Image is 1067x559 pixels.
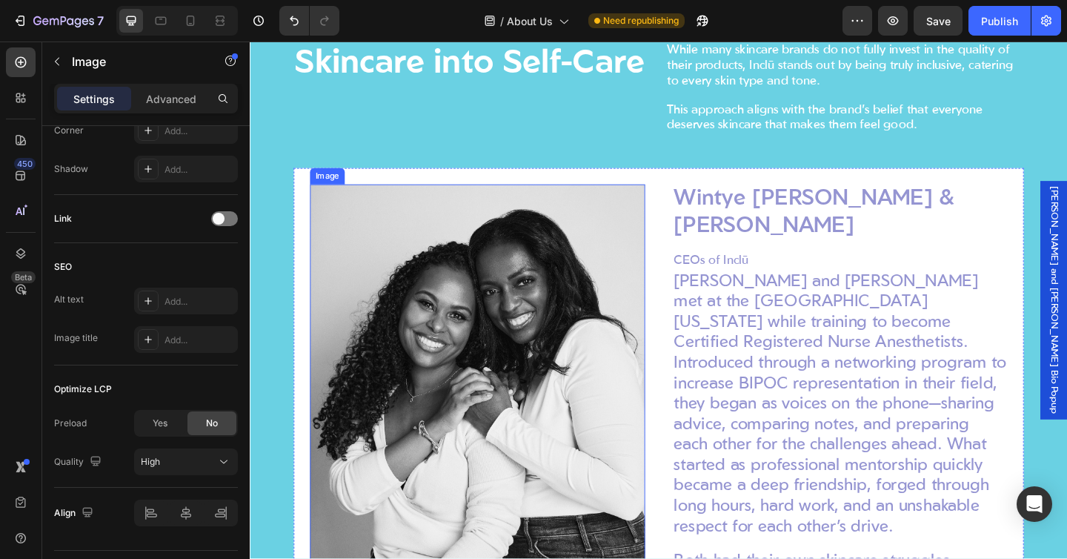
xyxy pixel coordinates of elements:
[164,125,234,138] div: Add...
[14,158,36,170] div: 450
[54,383,112,396] div: Optimize LCP
[867,158,882,406] span: [PERSON_NAME] and [PERSON_NAME] Bio Popup
[54,212,72,225] div: Link
[54,124,84,137] div: Corner
[603,14,679,27] span: Need republishing
[54,260,72,274] div: SEO
[11,271,36,283] div: Beta
[54,417,87,430] div: Preload
[54,452,104,472] div: Quality
[54,503,96,523] div: Align
[1017,486,1052,522] div: Open Intercom Messenger
[507,13,553,29] span: About Us
[146,91,196,107] p: Advanced
[164,163,234,176] div: Add...
[164,334,234,347] div: Add...
[54,331,98,345] div: Image title
[72,53,198,70] p: Image
[97,12,104,30] p: 7
[153,417,167,430] span: Yes
[54,162,88,176] div: Shadow
[54,293,84,306] div: Alt text
[461,231,822,248] p: CEOs of Inclū
[461,251,822,540] p: [PERSON_NAME] and [PERSON_NAME] met at the [GEOGRAPHIC_DATA][US_STATE] while training to become C...
[968,6,1031,36] button: Publish
[141,456,160,467] span: High
[164,295,234,308] div: Add...
[206,417,218,430] span: No
[914,6,963,36] button: Save
[47,1,437,48] h2: Skincare into Self-Care
[500,13,504,29] span: /
[926,15,951,27] span: Save
[452,1,842,54] h2: While many skincare brands do not fully invest in the quality of their products, Inclū stands out...
[68,140,100,153] div: Image
[250,42,1067,559] iframe: Design area
[6,6,110,36] button: 7
[73,91,115,107] p: Settings
[134,449,238,475] button: High
[452,66,842,102] h2: This approach aligns with the brand's belief that everyone deserves skincare that makes them feel...
[459,156,824,218] h2: Wintye [PERSON_NAME] & [PERSON_NAME]
[981,13,1018,29] div: Publish
[279,6,339,36] div: Undo/Redo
